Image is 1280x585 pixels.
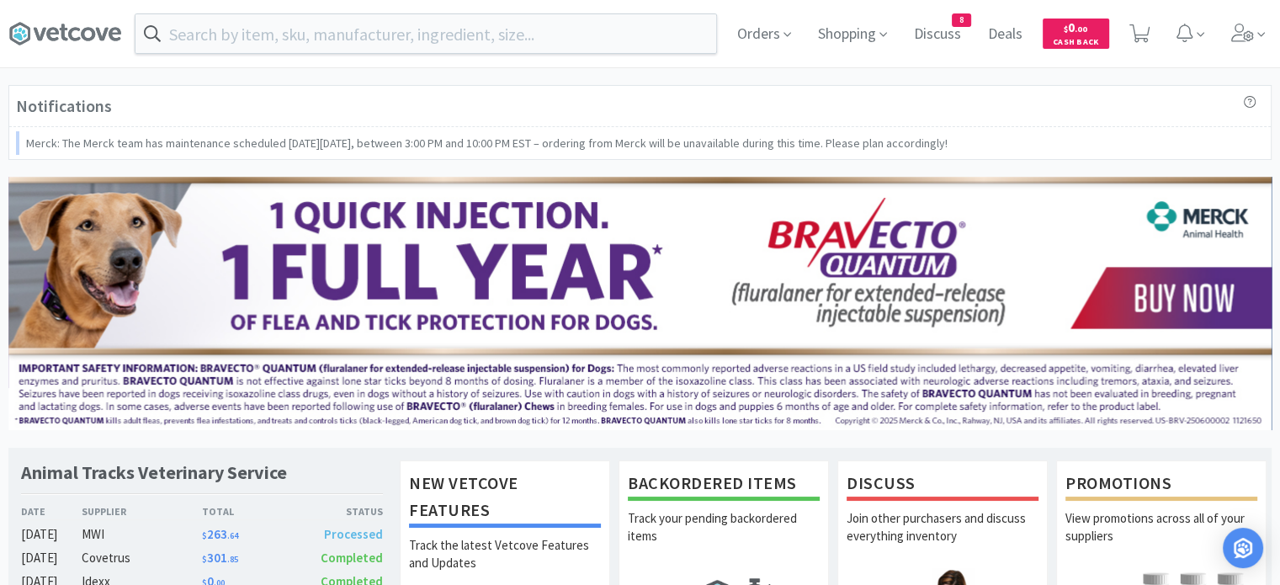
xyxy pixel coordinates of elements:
span: 263 [202,526,238,542]
h1: New Vetcove Features [409,470,601,528]
span: 0 [1064,19,1087,35]
span: $ [202,554,207,565]
div: Supplier [82,503,202,519]
a: [DATE]MWI$263.64Processed [21,524,383,545]
a: $0.00Cash Back [1043,11,1109,56]
span: 8 [953,14,970,26]
h1: Backordered Items [628,470,820,501]
div: Date [21,503,82,519]
h1: Animal Tracks Veterinary Service [21,460,287,485]
span: 301 [202,550,238,566]
p: View promotions across all of your suppliers [1065,509,1257,568]
div: MWI [82,524,202,545]
span: . 00 [1075,24,1087,35]
a: Deals [981,27,1029,42]
p: Join other purchasers and discuss everything inventory [847,509,1038,568]
span: Cash Back [1053,38,1099,49]
span: Processed [324,526,383,542]
p: Track your pending backordered items [628,509,820,568]
img: 3ffb5edee65b4d9ab6d7b0afa510b01f.jpg [8,177,1272,429]
div: Covetrus [82,548,202,568]
input: Search by item, sku, manufacturer, ingredient, size... [135,14,716,53]
div: [DATE] [21,524,82,545]
span: Completed [321,550,383,566]
p: Merck: The Merck team has maintenance scheduled [DATE][DATE], between 3:00 PM and 10:00 PM EST – ... [26,134,948,152]
span: $ [202,530,207,541]
a: [DATE]Covetrus$301.85Completed [21,548,383,568]
span: . 85 [227,554,238,565]
div: Open Intercom Messenger [1223,528,1263,568]
a: Discuss8 [907,27,968,42]
h3: Notifications [16,93,112,120]
span: . 64 [227,530,238,541]
div: [DATE] [21,548,82,568]
h1: Promotions [1065,470,1257,501]
div: Total [202,503,293,519]
h1: Discuss [847,470,1038,501]
div: Status [292,503,383,519]
span: $ [1064,24,1068,35]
